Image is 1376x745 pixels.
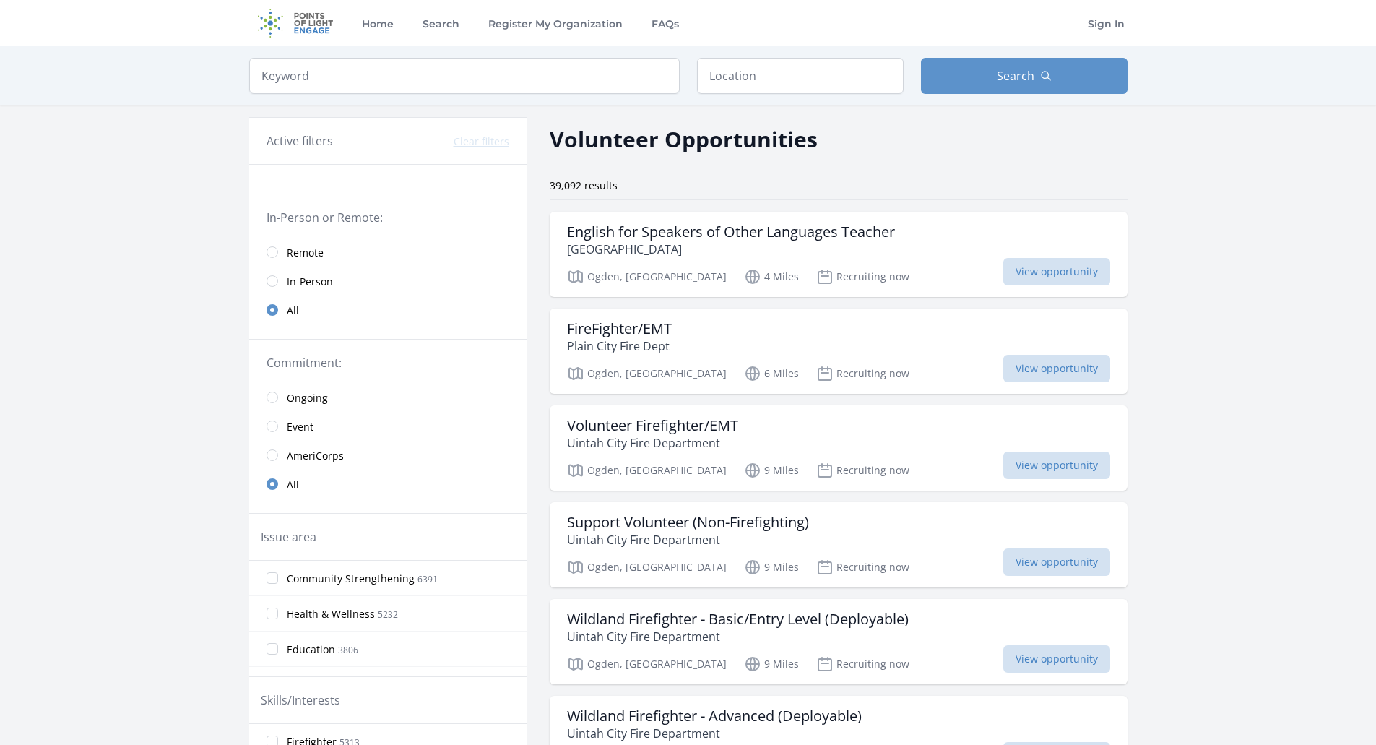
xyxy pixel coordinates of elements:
[816,559,909,576] p: Recruiting now
[287,391,328,405] span: Ongoing
[550,123,818,155] h2: Volunteer Opportunities
[267,608,278,619] input: Health & Wellness 5232
[417,573,438,585] span: 6391
[267,572,278,584] input: Community Strengthening 6391
[550,309,1128,394] a: FireFighter/EMT Plain City Fire Dept Ogden, [GEOGRAPHIC_DATA] 6 Miles Recruiting now View opportu...
[287,246,324,260] span: Remote
[249,58,680,94] input: Keyword
[567,417,738,434] h3: Volunteer Firefighter/EMT
[287,420,313,434] span: Event
[567,434,738,452] p: Uintah City Fire Department
[249,470,527,499] a: All
[550,502,1128,587] a: Support Volunteer (Non-Firefighting) Uintah City Fire Department Ogden, [GEOGRAPHIC_DATA] 9 Miles...
[744,462,799,479] p: 9 Miles
[744,365,799,382] p: 6 Miles
[267,643,278,655] input: Education 3806
[550,212,1128,297] a: English for Speakers of Other Languages Teacher [GEOGRAPHIC_DATA] Ogden, [GEOGRAPHIC_DATA] 4 Mile...
[567,462,727,479] p: Ogden, [GEOGRAPHIC_DATA]
[249,383,527,412] a: Ongoing
[997,67,1034,85] span: Search
[921,58,1128,94] button: Search
[744,655,799,673] p: 9 Miles
[1003,452,1110,479] span: View opportunity
[287,478,299,492] span: All
[287,642,335,657] span: Education
[567,223,895,241] h3: English for Speakers of Other Languages Teacher
[567,268,727,285] p: Ogden, [GEOGRAPHIC_DATA]
[567,611,909,628] h3: Wildland Firefighter - Basic/Entry Level (Deployable)
[567,628,909,645] p: Uintah City Fire Department
[567,320,672,337] h3: FireFighter/EMT
[249,441,527,470] a: AmeriCorps
[1003,645,1110,673] span: View opportunity
[816,365,909,382] p: Recruiting now
[550,405,1128,491] a: Volunteer Firefighter/EMT Uintah City Fire Department Ogden, [GEOGRAPHIC_DATA] 9 Miles Recruiting...
[454,134,509,149] button: Clear filters
[287,607,375,621] span: Health & Wellness
[567,365,727,382] p: Ogden, [GEOGRAPHIC_DATA]
[744,268,799,285] p: 4 Miles
[261,692,340,709] legend: Skills/Interests
[249,238,527,267] a: Remote
[267,132,333,150] h3: Active filters
[249,267,527,296] a: In-Person
[287,303,299,318] span: All
[287,449,344,463] span: AmeriCorps
[567,241,895,258] p: [GEOGRAPHIC_DATA]
[1003,355,1110,382] span: View opportunity
[267,209,509,226] legend: In-Person or Remote:
[267,354,509,371] legend: Commitment:
[1003,258,1110,285] span: View opportunity
[567,337,672,355] p: Plain City Fire Dept
[378,608,398,621] span: 5232
[567,559,727,576] p: Ogden, [GEOGRAPHIC_DATA]
[249,412,527,441] a: Event
[567,655,727,673] p: Ogden, [GEOGRAPHIC_DATA]
[550,178,618,192] span: 39,092 results
[697,58,904,94] input: Location
[287,275,333,289] span: In-Person
[261,528,316,546] legend: Issue area
[816,655,909,673] p: Recruiting now
[744,559,799,576] p: 9 Miles
[550,599,1128,684] a: Wildland Firefighter - Basic/Entry Level (Deployable) Uintah City Fire Department Ogden, [GEOGRAP...
[249,296,527,324] a: All
[567,531,809,548] p: Uintah City Fire Department
[567,725,862,742] p: Uintah City Fire Department
[338,644,358,656] span: 3806
[567,707,862,725] h3: Wildland Firefighter - Advanced (Deployable)
[287,572,415,586] span: Community Strengthening
[816,268,909,285] p: Recruiting now
[1003,548,1110,576] span: View opportunity
[816,462,909,479] p: Recruiting now
[567,514,809,531] h3: Support Volunteer (Non-Firefighting)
